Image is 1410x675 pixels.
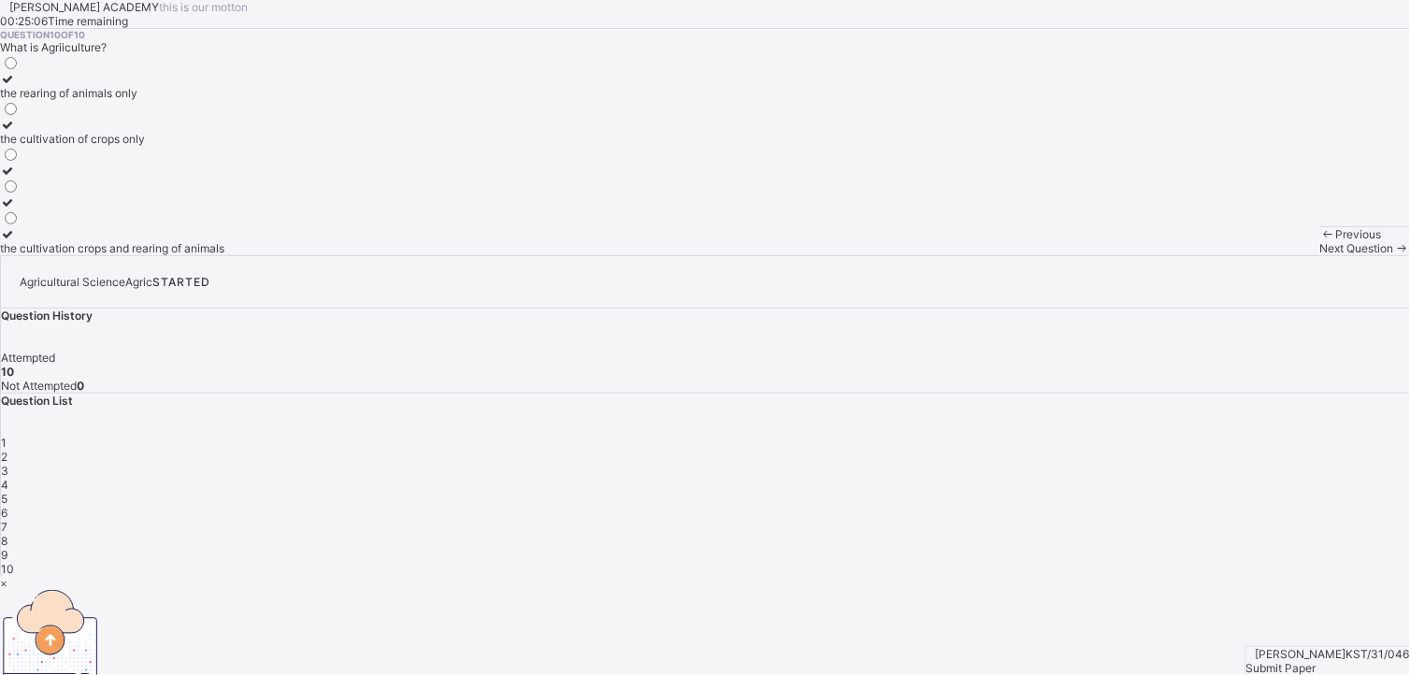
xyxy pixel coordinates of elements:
span: 4 [1,478,8,492]
b: 0 [77,379,84,393]
span: 1 [1,436,7,450]
span: Attempted [1,351,55,365]
span: Time remaining [48,14,128,28]
span: 5 [1,492,7,506]
span: 9 [1,548,7,562]
span: 7 [1,520,7,534]
span: 3 [1,464,8,478]
span: 10 [1,562,14,576]
span: Not Attempted [1,379,77,393]
span: 6 [1,506,7,520]
span: Question History [1,309,93,323]
span: Next Question [1320,241,1394,255]
span: 2 [1,450,7,464]
span: STARTED [152,275,210,289]
span: Agricultural Science [20,275,125,289]
span: 8 [1,534,7,548]
span: Previous [1336,227,1382,241]
span: [PERSON_NAME] [1256,647,1346,661]
span: Question List [1,394,73,408]
span: KST/31/046 [1346,647,1410,661]
span: Submit Paper [1246,661,1316,675]
span: Agric [125,275,152,289]
b: 10 [1,365,14,379]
